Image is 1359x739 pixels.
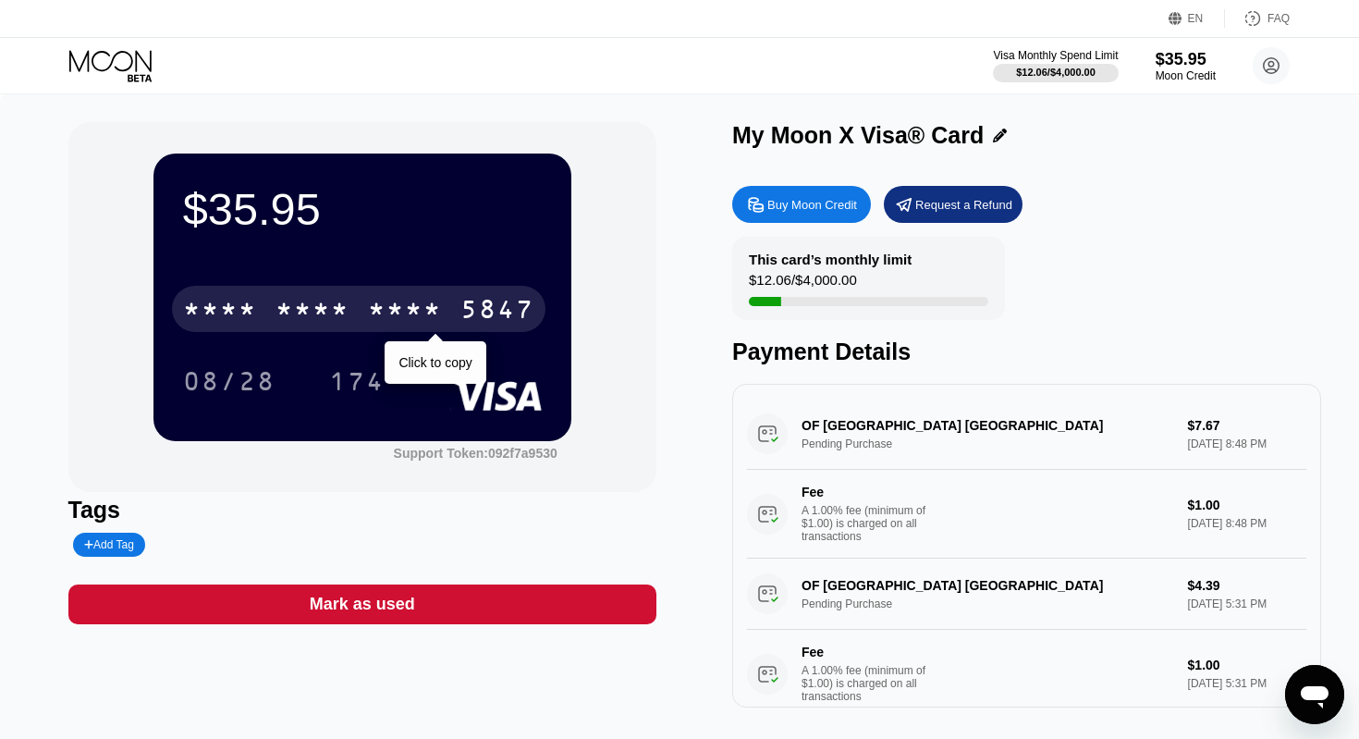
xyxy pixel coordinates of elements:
[84,538,134,551] div: Add Tag
[1156,69,1216,82] div: Moon Credit
[732,186,871,223] div: Buy Moon Credit
[1188,12,1204,25] div: EN
[747,470,1306,559] div: FeeA 1.00% fee (minimum of $1.00) is charged on all transactions$1.00[DATE] 8:48 PM
[310,594,415,615] div: Mark as used
[802,504,940,543] div: A 1.00% fee (minimum of $1.00) is charged on all transactions
[1169,9,1225,28] div: EN
[169,358,289,404] div: 08/28
[73,533,145,557] div: Add Tag
[749,252,912,267] div: This card’s monthly limit
[460,297,534,326] div: 5847
[884,186,1022,223] div: Request a Refund
[1188,677,1306,690] div: [DATE] 5:31 PM
[802,485,931,499] div: Fee
[747,630,1306,719] div: FeeA 1.00% fee (minimum of $1.00) is charged on all transactions$1.00[DATE] 5:31 PM
[915,197,1012,213] div: Request a Refund
[1016,67,1096,78] div: $12.06 / $4,000.00
[183,369,275,399] div: 08/28
[68,497,657,523] div: Tags
[802,664,940,703] div: A 1.00% fee (minimum of $1.00) is charged on all transactions
[1156,50,1216,82] div: $35.95Moon Credit
[315,358,398,404] div: 174
[329,369,385,399] div: 174
[993,49,1118,82] div: Visa Monthly Spend Limit$12.06/$4,000.00
[1285,665,1344,724] iframe: Bouton de lancement de la fenêtre de messagerie
[1188,658,1306,672] div: $1.00
[394,446,557,461] div: Support Token: 092f7a9530
[732,339,1321,365] div: Payment Details
[993,49,1118,62] div: Visa Monthly Spend Limit
[68,585,657,624] div: Mark as used
[1225,9,1290,28] div: FAQ
[749,272,857,297] div: $12.06 / $4,000.00
[1156,50,1216,69] div: $35.95
[183,183,542,235] div: $35.95
[767,197,857,213] div: Buy Moon Credit
[732,122,984,149] div: My Moon X Visa® Card
[394,446,557,461] div: Support Token:092f7a9530
[1188,498,1306,512] div: $1.00
[1188,517,1306,530] div: [DATE] 8:48 PM
[398,355,471,370] div: Click to copy
[1267,12,1290,25] div: FAQ
[802,645,931,659] div: Fee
